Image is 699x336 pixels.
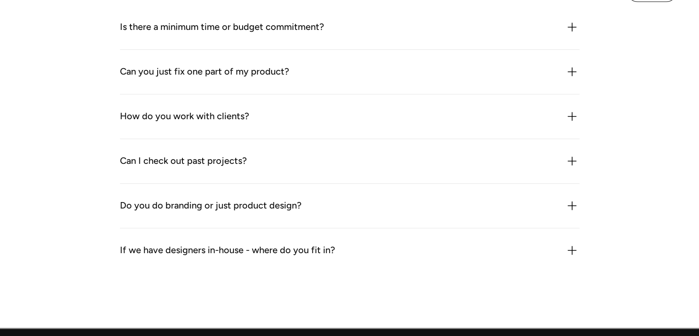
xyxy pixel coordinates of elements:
div: Is there a minimum time or budget commitment? [120,20,324,35]
div: Can I check out past projects? [120,154,247,168]
div: Can you just fix one part of my product? [120,64,289,79]
div: If we have designers in-house - where do you fit in? [120,243,335,258]
div: Do you do branding or just product design? [120,198,301,213]
div: How do you work with clients? [120,109,249,124]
